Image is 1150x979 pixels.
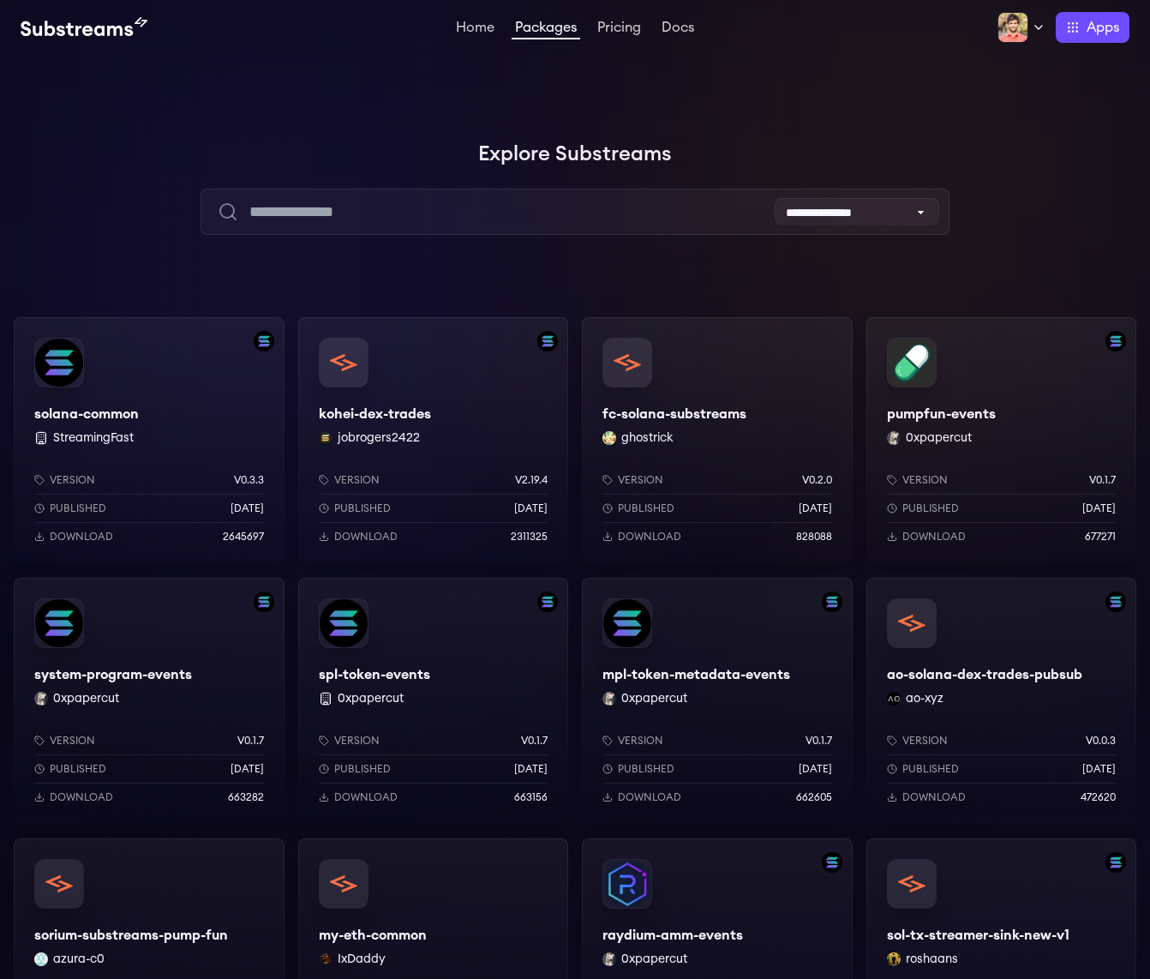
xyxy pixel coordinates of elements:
[906,951,958,968] button: roshaans
[298,317,569,564] a: Filter by solana networkkohei-dex-tradeskohei-dex-tradesjobrogers2422 jobrogers2422Versionv2.19.4...
[1089,473,1116,487] p: v0.1.7
[618,734,663,748] p: Version
[338,429,420,447] button: jobrogers2422
[997,12,1028,43] img: Profile
[237,734,264,748] p: v0.1.7
[902,530,966,544] p: Download
[511,530,548,544] p: 2311325
[906,690,943,707] button: ao-xyz
[334,734,380,748] p: Version
[298,578,569,825] a: Filter by solana networkspl-token-eventsspl-token-events 0xpapercutVersionv0.1.7Published[DATE]Do...
[334,530,398,544] p: Download
[621,429,674,447] button: ghostrick
[1105,852,1126,873] img: Filter by solana network
[618,473,663,487] p: Version
[594,21,644,38] a: Pricing
[334,502,391,515] p: Published
[802,473,832,487] p: v0.2.0
[902,502,959,515] p: Published
[1105,331,1126,351] img: Filter by solana network
[537,592,558,612] img: Filter by solana network
[902,790,966,804] p: Download
[334,790,398,804] p: Download
[1087,17,1119,38] span: Apps
[334,473,380,487] p: Version
[906,429,972,447] button: 0xpapercut
[537,331,558,351] img: Filter by solana network
[50,473,95,487] p: Version
[806,734,832,748] p: v0.1.7
[50,762,106,776] p: Published
[822,592,842,612] img: Filter by solana network
[53,429,134,447] button: StreamingFast
[50,502,106,515] p: Published
[799,502,832,515] p: [DATE]
[1082,762,1116,776] p: [DATE]
[228,790,264,804] p: 663282
[223,530,264,544] p: 2645697
[254,592,274,612] img: Filter by solana network
[512,21,580,39] a: Packages
[14,578,285,825] a: Filter by solana networksystem-program-eventssystem-program-events0xpapercut 0xpapercutVersionv0....
[866,317,1137,564] a: Filter by solana networkpumpfun-eventspumpfun-events0xpapercut 0xpapercutVersionv0.1.7Published[D...
[796,530,832,544] p: 828088
[14,317,285,564] a: Filter by solana networksolana-commonsolana-common StreamingFastVersionv0.3.3Published[DATE]Downl...
[53,690,119,707] button: 0xpapercut
[231,502,264,515] p: [DATE]
[21,17,147,38] img: Substream's logo
[50,790,113,804] p: Download
[621,951,687,968] button: 0xpapercut
[799,762,832,776] p: [DATE]
[902,734,948,748] p: Version
[1105,592,1126,612] img: Filter by solana network
[822,852,842,873] img: Filter by solana network
[658,21,698,38] a: Docs
[621,690,687,707] button: 0xpapercut
[338,951,386,968] button: IxDaddy
[866,578,1137,825] a: Filter by solana networkao-solana-dex-trades-pubsubao-solana-dex-trades-pubsubao-xyz ao-xyzVersio...
[515,473,548,487] p: v2.19.4
[334,762,391,776] p: Published
[514,502,548,515] p: [DATE]
[1085,530,1116,544] p: 677271
[53,951,105,968] button: azura-c0
[514,762,548,776] p: [DATE]
[452,21,498,38] a: Home
[618,762,674,776] p: Published
[254,331,274,351] img: Filter by solana network
[618,530,681,544] p: Download
[618,790,681,804] p: Download
[582,578,853,825] a: Filter by solana networkmpl-token-metadata-eventsmpl-token-metadata-events0xpapercut 0xpapercutVe...
[902,473,948,487] p: Version
[582,317,853,564] a: fc-solana-substreamsfc-solana-substreamsghostrick ghostrickVersionv0.2.0Published[DATE]Download82...
[521,734,548,748] p: v0.1.7
[902,762,959,776] p: Published
[338,690,404,707] button: 0xpapercut
[231,762,264,776] p: [DATE]
[514,790,548,804] p: 663156
[50,530,113,544] p: Download
[1082,502,1116,515] p: [DATE]
[1081,790,1116,804] p: 472620
[618,502,674,515] p: Published
[1086,734,1116,748] p: v0.0.3
[796,790,832,804] p: 662605
[50,734,95,748] p: Version
[234,473,264,487] p: v0.3.3
[14,137,1136,171] h1: Explore Substreams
